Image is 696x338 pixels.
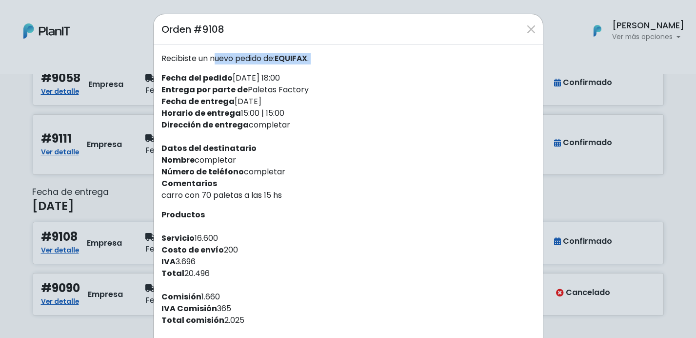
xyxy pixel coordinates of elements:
[50,9,140,28] div: ¿Necesitás ayuda?
[161,53,535,64] p: Recibiste un nuevo pedido de: .
[161,232,195,244] strong: Servicio
[161,244,224,255] strong: Costo de envío
[161,166,244,177] strong: Número de teléfono
[275,53,307,64] span: EQUIFAX
[161,119,249,130] strong: Dirección de entrega
[161,303,217,314] strong: IVA Comisión
[161,256,176,267] strong: IVA
[161,154,195,166] strong: Nombre
[161,107,241,119] strong: Horario de entrega
[161,84,248,95] strong: Entrega por parte de
[161,178,217,189] strong: Comentarios
[161,315,224,326] strong: Total comisión
[161,96,235,107] strong: Fecha de entrega
[161,268,184,279] strong: Total
[161,291,201,302] strong: Comisión
[161,209,205,220] strong: Productos
[161,22,224,37] h5: Orden #9108
[161,143,257,154] strong: Datos del destinatario
[161,72,233,84] strong: Fecha del pedido
[523,21,539,37] button: Close
[161,84,309,96] label: Paletas Factory
[161,190,535,201] p: carro con 70 paletas a las 15 hs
